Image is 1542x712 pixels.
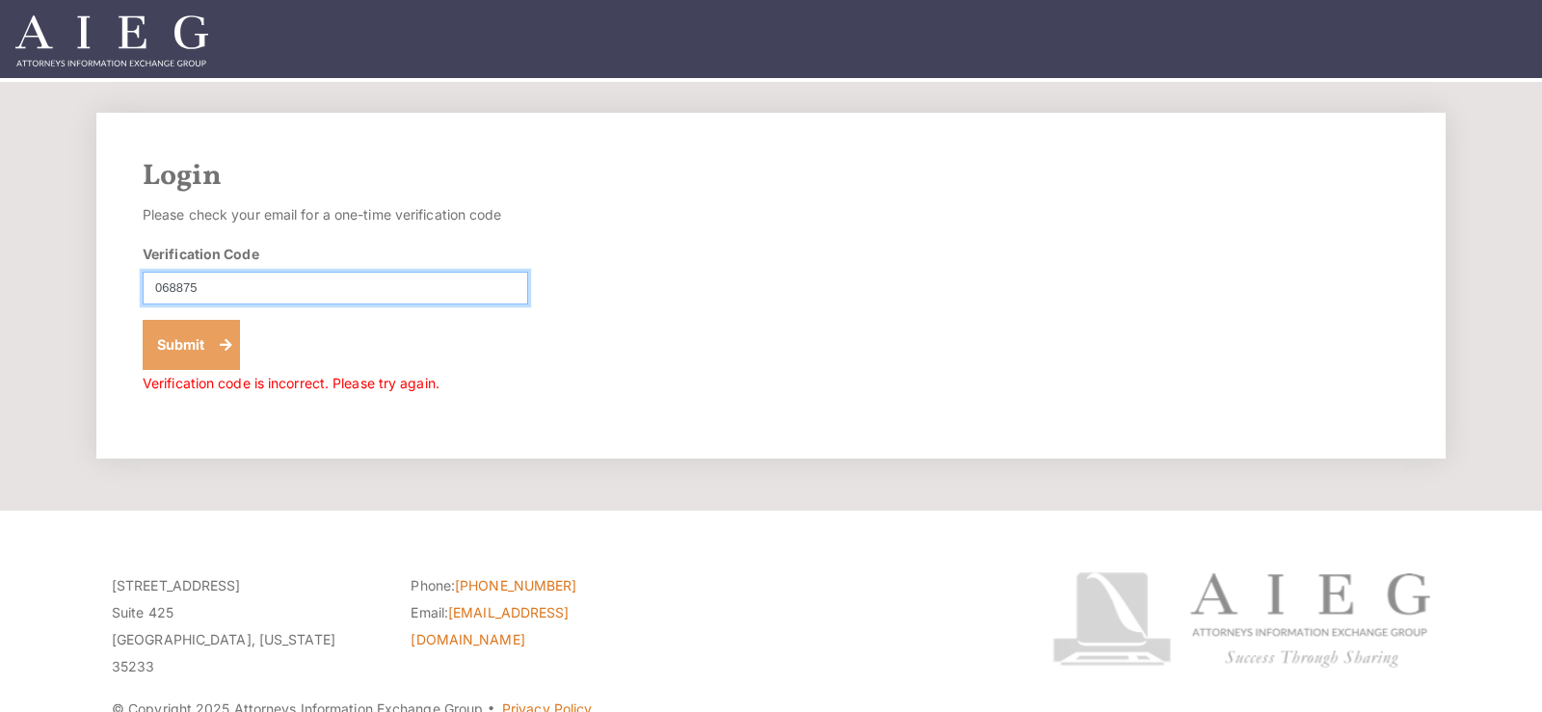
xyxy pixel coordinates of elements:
[143,320,240,370] button: Submit
[455,577,576,593] a: [PHONE_NUMBER]
[112,572,382,680] p: [STREET_ADDRESS] Suite 425 [GEOGRAPHIC_DATA], [US_STATE] 35233
[15,15,208,66] img: Attorneys Information Exchange Group
[143,244,259,264] label: Verification Code
[411,599,680,653] li: Email:
[143,375,439,391] span: Verification code is incorrect. Please try again.
[143,201,528,228] p: Please check your email for a one-time verification code
[1052,572,1430,668] img: Attorneys Information Exchange Group logo
[143,159,1399,194] h2: Login
[411,604,569,647] a: [EMAIL_ADDRESS][DOMAIN_NAME]
[411,572,680,599] li: Phone:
